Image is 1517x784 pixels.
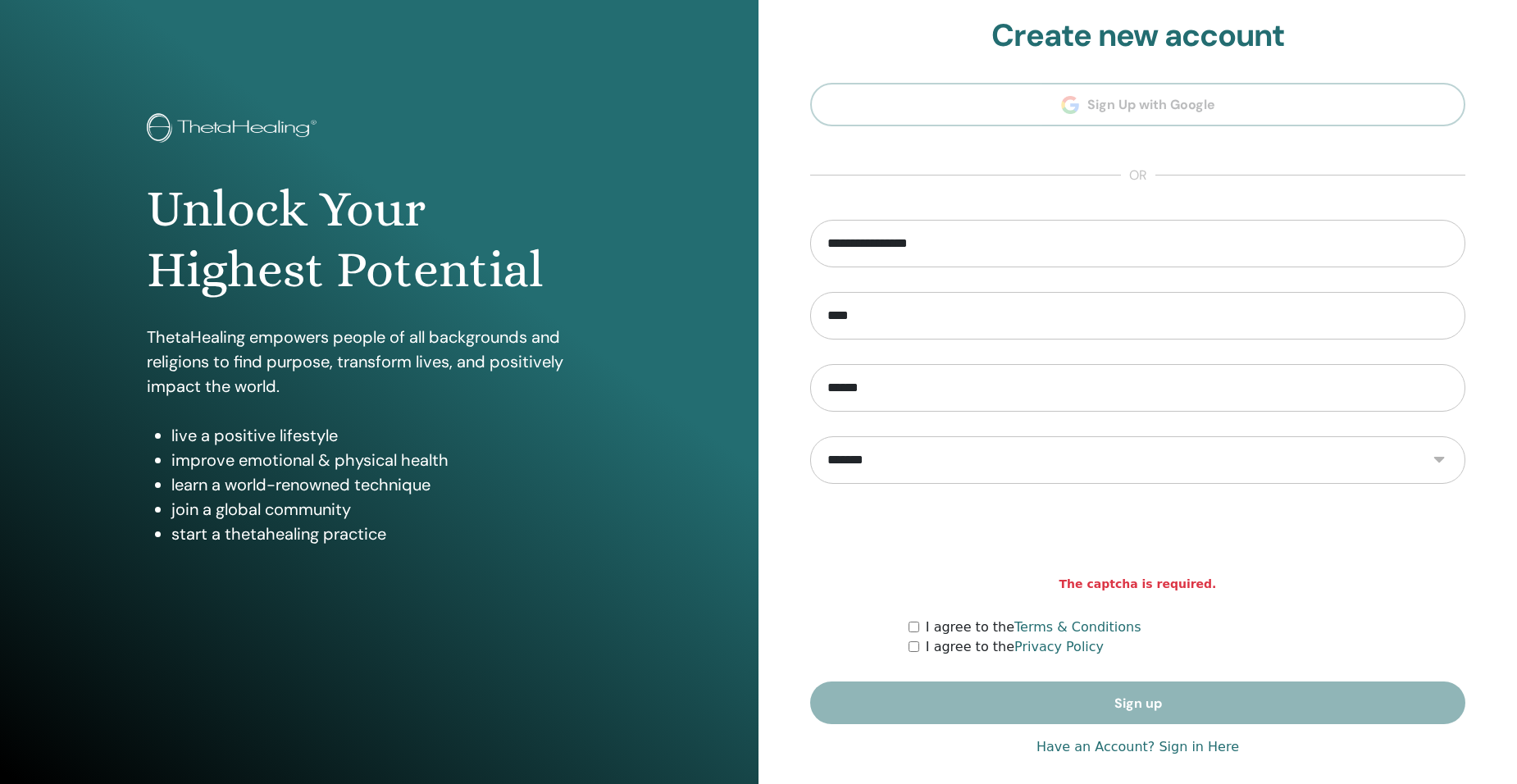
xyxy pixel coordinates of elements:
[1036,737,1239,757] a: Have an Account? Sign in Here
[171,522,612,546] li: start a thetahealing practice
[171,497,612,522] li: join a global community
[1059,576,1217,593] strong: The captcha is required.
[926,637,1104,657] label: I agree to the
[926,618,1141,637] label: I agree to the
[171,423,612,448] li: live a positive lifestyle
[1014,639,1104,654] a: Privacy Policy
[1121,166,1155,185] span: or
[147,325,612,399] p: ThetaHealing empowers people of all backgrounds and religions to find purpose, transform lives, a...
[147,179,612,301] h1: Unlock Your Highest Potential
[810,17,1465,55] h2: Create new account
[171,472,612,497] li: learn a world-renowned technique
[1014,508,1263,572] iframe: reCAPTCHA
[171,448,612,472] li: improve emotional & physical health
[1014,619,1141,635] a: Terms & Conditions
